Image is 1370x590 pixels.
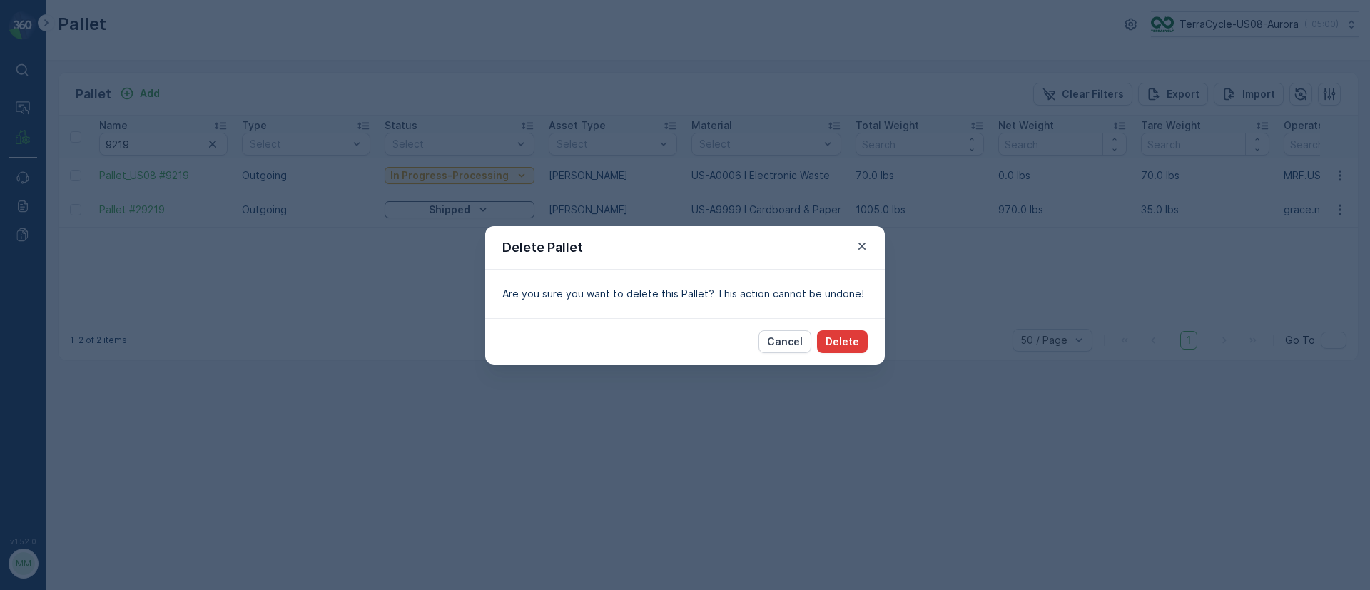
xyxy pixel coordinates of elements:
p: Cancel [767,335,803,349]
p: Delete Pallet [502,238,583,258]
p: Are you sure you want to delete this Pallet? This action cannot be undone! [502,287,868,301]
button: Cancel [758,330,811,353]
p: Delete [826,335,859,349]
button: Delete [817,330,868,353]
